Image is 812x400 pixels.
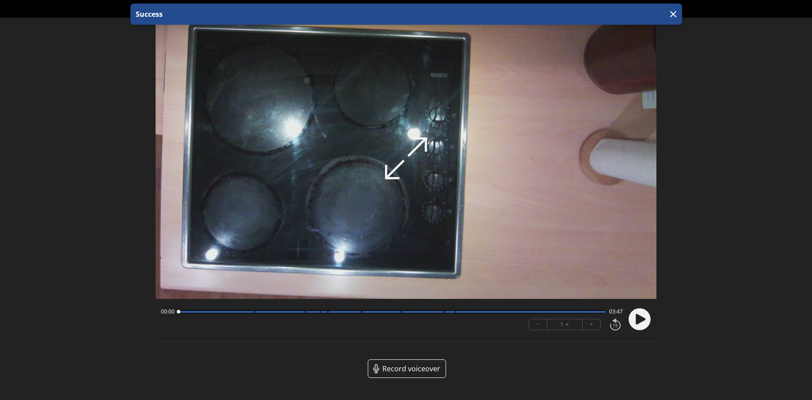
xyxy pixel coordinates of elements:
[368,359,446,378] a: Record voiceover
[529,319,547,330] button: −
[161,308,175,315] span: 00:00
[134,9,163,19] p: Success
[609,308,623,315] span: 03:47
[382,363,440,374] span: Record voiceover
[389,3,423,15] a: 00:00:00
[547,319,583,330] div: 1 ×
[583,319,600,330] button: +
